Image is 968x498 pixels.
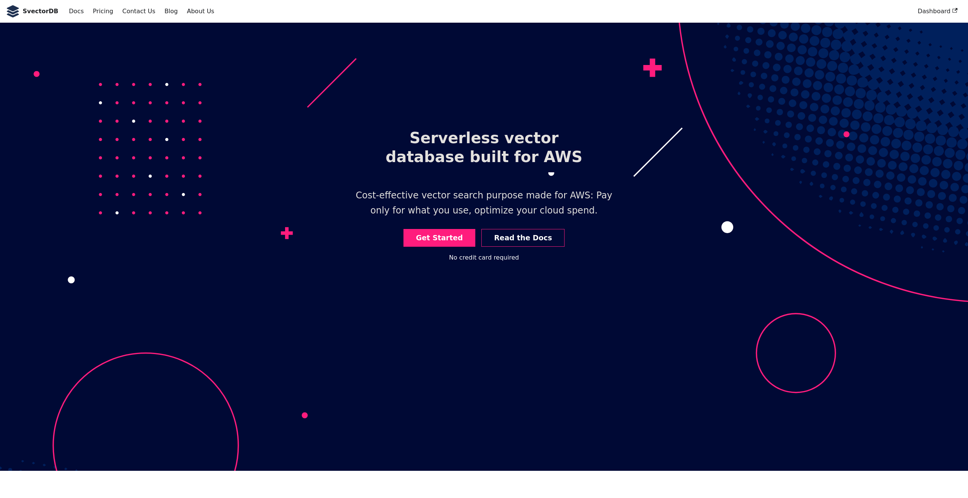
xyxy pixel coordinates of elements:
a: Docs [64,5,88,18]
a: Get Started [403,229,476,247]
a: Contact Us [118,5,160,18]
a: SvectorDB LogoSvectorDB LogoSvectorDB [6,5,58,17]
b: SvectorDB [23,6,58,16]
img: SvectorDB Logo [6,5,20,17]
a: Blog [160,5,182,18]
a: About Us [182,5,219,18]
div: No credit card required [449,253,519,263]
a: Pricing [88,5,118,18]
h1: Serverless vector database built for AWS [363,122,605,172]
p: Cost-effective vector search purpose made for AWS: Pay only for what you use, optimize your cloud... [340,182,628,224]
a: Read the Docs [481,229,565,247]
a: Dashboard [913,5,962,18]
